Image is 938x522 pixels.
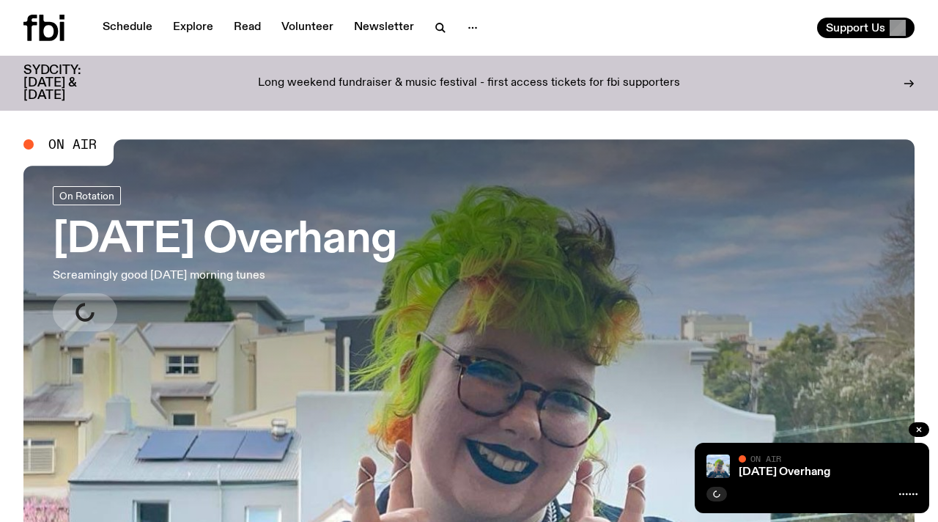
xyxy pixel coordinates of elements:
[739,466,830,478] a: [DATE] Overhang
[53,186,121,205] a: On Rotation
[59,190,114,201] span: On Rotation
[258,77,680,90] p: Long weekend fundraiser & music festival - first access tickets for fbi supporters
[817,18,915,38] button: Support Us
[53,220,396,261] h3: [DATE] Overhang
[225,18,270,38] a: Read
[826,21,885,34] span: Support Us
[273,18,342,38] a: Volunteer
[94,18,161,38] a: Schedule
[345,18,423,38] a: Newsletter
[53,186,396,331] a: [DATE] OverhangScreamingly good [DATE] morning tunes
[750,454,781,463] span: On Air
[23,65,117,102] h3: SYDCITY: [DATE] & [DATE]
[164,18,222,38] a: Explore
[53,267,396,284] p: Screamingly good [DATE] morning tunes
[48,138,97,151] span: On Air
